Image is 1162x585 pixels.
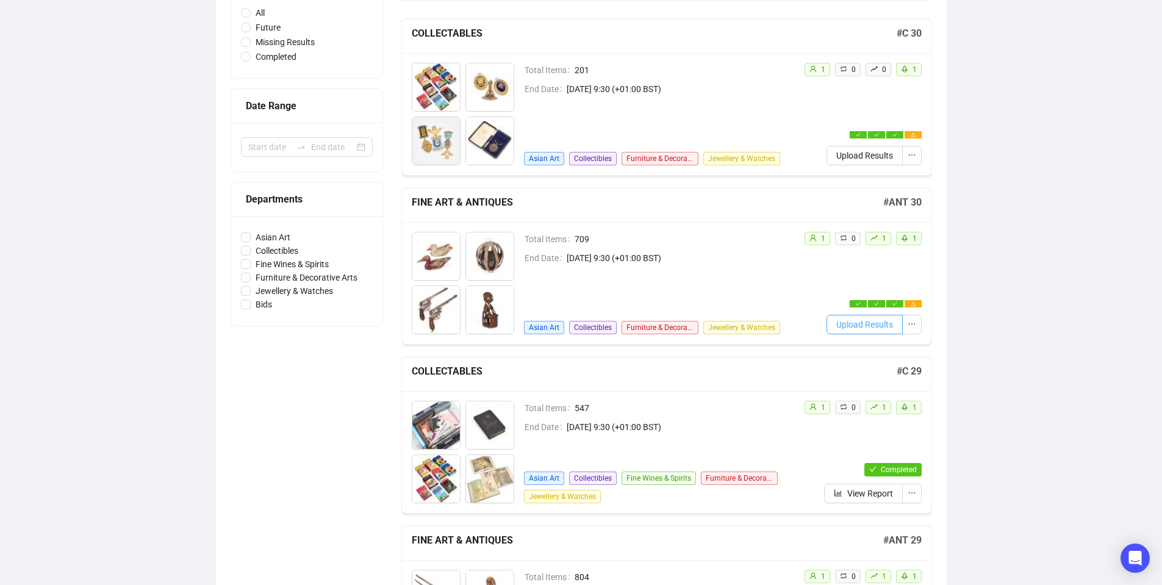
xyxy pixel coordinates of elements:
[809,572,817,580] span: user
[840,65,847,73] span: retweet
[525,401,575,415] span: Total Items
[412,364,897,379] h5: COLLECTABLES
[412,195,883,210] h5: FINE ART & ANTIQUES
[913,572,917,581] span: 1
[525,82,567,96] span: End Date
[836,318,893,331] span: Upload Results
[901,65,908,73] span: rocket
[525,232,575,246] span: Total Items
[908,489,916,497] span: ellipsis
[575,232,794,246] span: 709
[870,234,878,242] span: rise
[251,35,320,49] span: Missing Results
[882,65,886,74] span: 0
[622,321,698,334] span: Furniture & Decorative Arts
[251,231,295,244] span: Asian Art
[703,152,780,165] span: Jewellery & Watches
[827,146,903,165] button: Upload Results
[882,572,886,581] span: 1
[466,117,514,165] img: 4_1.jpg
[911,132,916,137] span: warning
[296,142,306,152] span: to
[870,65,878,73] span: rise
[311,140,354,154] input: End date
[897,364,922,379] h5: # C 29
[874,301,879,306] span: check
[251,50,301,63] span: Completed
[821,572,825,581] span: 1
[569,472,617,485] span: Collectibles
[827,315,903,334] button: Upload Results
[412,117,460,165] img: 3_1.jpg
[251,257,334,271] span: Fine Wines & Spirits
[412,26,897,41] h5: COLLECTABLES
[913,65,917,74] span: 1
[809,65,817,73] span: user
[251,284,338,298] span: Jewellery & Watches
[856,132,861,137] span: check
[567,251,794,265] span: [DATE] 9:30 (+01:00 BST)
[847,487,893,500] span: View Report
[874,132,879,137] span: check
[251,6,270,20] span: All
[834,489,842,497] span: bar-chart
[412,232,460,280] img: 1_1.jpg
[892,301,897,306] span: check
[881,465,917,474] span: Completed
[821,234,825,243] span: 1
[251,271,362,284] span: Furniture & Decorative Arts
[401,19,932,176] a: COLLECTABLES#C 30Total Items201End Date[DATE] 9:30 (+01:00 BST)Asian ArtCollectiblesFurniture & D...
[852,572,856,581] span: 0
[901,572,908,580] span: rocket
[569,152,617,165] span: Collectibles
[701,472,778,485] span: Furniture & Decorative Arts
[913,403,917,412] span: 1
[525,420,567,434] span: End Date
[466,232,514,280] img: 2_1.jpg
[852,234,856,243] span: 0
[882,234,886,243] span: 1
[911,301,916,306] span: warning
[908,151,916,159] span: ellipsis
[901,234,908,242] span: rocket
[840,403,847,411] span: retweet
[412,63,460,111] img: 1_1.jpg
[251,244,303,257] span: Collectibles
[901,403,908,411] span: rocket
[569,321,617,334] span: Collectibles
[248,140,292,154] input: Start date
[1121,544,1150,573] div: Open Intercom Messenger
[840,234,847,242] span: retweet
[466,63,514,111] img: 2_1.jpg
[412,401,460,449] img: 1_1.jpg
[525,63,575,77] span: Total Items
[401,188,932,345] a: FINE ART & ANTIQUES#ANT 30Total Items709End Date[DATE] 9:30 (+01:00 BST)Asian ArtCollectiblesFurn...
[703,321,780,334] span: Jewellery & Watches
[622,152,698,165] span: Furniture & Decorative Arts
[882,403,886,412] span: 1
[824,484,903,503] button: View Report
[892,132,897,137] span: check
[251,21,285,34] span: Future
[412,533,883,548] h5: FINE ART & ANTIQUES
[251,298,277,311] span: Bids
[809,403,817,411] span: user
[883,533,922,548] h5: # ANT 29
[809,234,817,242] span: user
[524,321,564,334] span: Asian Art
[525,251,567,265] span: End Date
[840,572,847,580] span: retweet
[913,234,917,243] span: 1
[466,455,514,503] img: 4_1.jpg
[575,63,794,77] span: 201
[897,26,922,41] h5: # C 30
[575,570,794,584] span: 804
[401,357,932,514] a: COLLECTABLES#C 29Total Items547End Date[DATE] 9:30 (+01:00 BST)Asian ArtCollectiblesFine Wines & ...
[575,401,794,415] span: 547
[246,192,368,207] div: Departments
[870,403,878,411] span: rise
[412,455,460,503] img: 3_1.jpg
[852,65,856,74] span: 0
[524,490,601,503] span: Jewellery & Watches
[856,301,861,306] span: check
